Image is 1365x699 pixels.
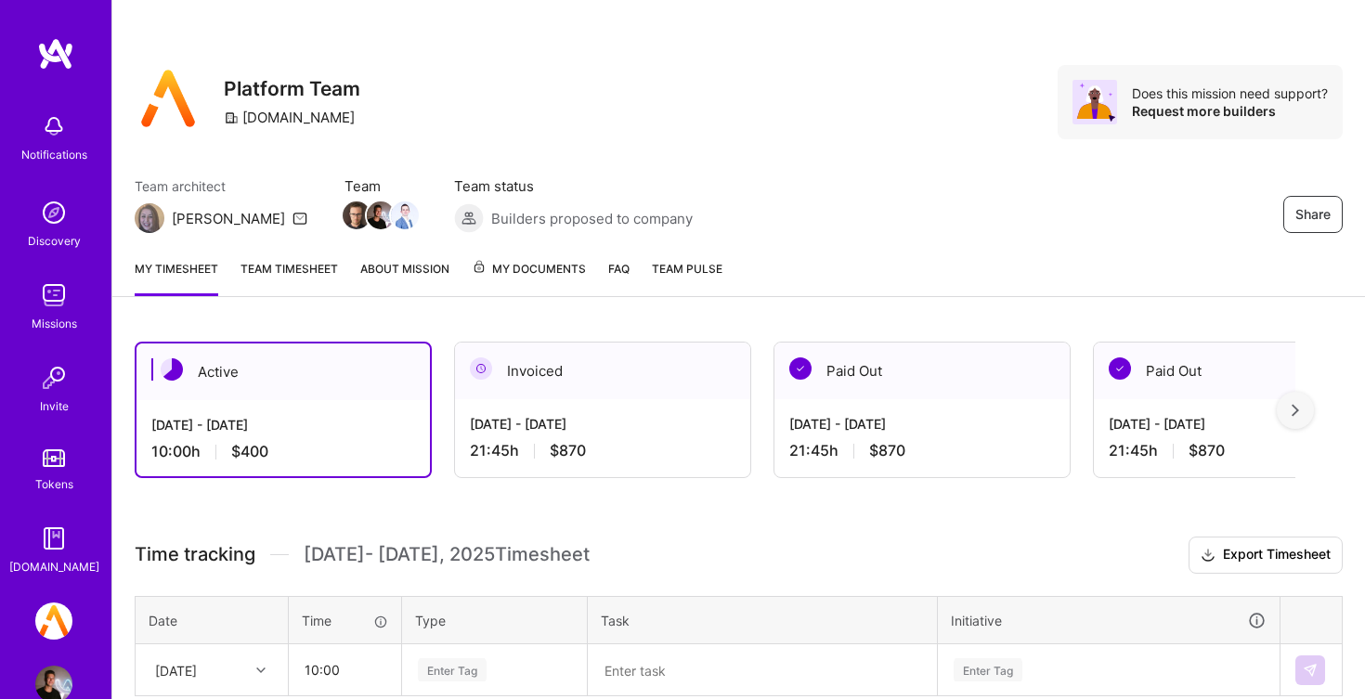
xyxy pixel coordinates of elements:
a: My Documents [472,259,586,296]
img: Builders proposed to company [454,203,484,233]
button: Export Timesheet [1189,537,1343,574]
img: Invoiced [470,357,492,380]
img: guide book [35,520,72,557]
img: teamwork [35,277,72,314]
div: Paid Out [774,343,1070,399]
a: Team Member Avatar [393,200,417,231]
div: [DOMAIN_NAME] [224,108,355,127]
div: [DOMAIN_NAME] [9,557,99,576]
img: Team Member Avatar [343,201,370,229]
a: Team Pulse [652,259,722,296]
i: icon Chevron [256,666,266,675]
span: Team status [454,176,693,196]
img: Company Logo [135,65,201,132]
div: Enter Tag [418,655,487,684]
th: Type [402,596,588,644]
i: icon CompanyGray [224,110,239,125]
img: Team Architect [135,203,164,233]
div: Invite [40,396,69,416]
div: 10:00 h [151,442,415,461]
div: Enter Tag [954,655,1022,684]
img: tokens [43,449,65,467]
input: HH:MM [290,645,400,694]
a: Team Member Avatar [369,200,393,231]
a: Team Member Avatar [344,200,369,231]
img: Paid Out [789,357,812,380]
th: Date [136,596,289,644]
i: icon Download [1201,546,1215,565]
img: A.Team: Platform Team [35,602,72,640]
a: Team timesheet [240,259,338,296]
img: Invite [35,359,72,396]
img: Submit [1303,663,1318,678]
span: Team architect [135,176,307,196]
span: Team [344,176,417,196]
div: Discovery [28,231,81,251]
div: [DATE] [155,660,197,680]
div: Active [136,343,430,400]
img: right [1292,404,1299,417]
span: [DATE] - [DATE] , 2025 Timesheet [304,543,590,566]
div: Initiative [951,610,1267,631]
img: discovery [35,194,72,231]
div: [DATE] - [DATE] [470,414,735,434]
div: Missions [32,314,77,333]
span: Time tracking [135,543,255,566]
a: About Mission [360,259,449,296]
span: $870 [1189,441,1225,460]
div: Time [302,611,388,630]
div: Notifications [21,145,87,164]
img: Team Member Avatar [391,201,419,229]
div: [PERSON_NAME] [172,209,285,228]
img: Active [161,358,183,381]
a: FAQ [608,259,630,296]
div: Invoiced [455,343,750,399]
img: logo [37,37,74,71]
div: 21:45 h [789,441,1055,460]
a: A.Team: Platform Team [31,602,77,640]
div: 21:45 h [470,441,735,460]
th: Task [588,596,938,644]
span: Builders proposed to company [491,209,693,228]
span: Team Pulse [652,262,722,276]
span: $400 [231,442,268,461]
div: Tokens [35,474,73,494]
span: My Documents [472,259,586,279]
button: Share [1283,196,1343,233]
span: $870 [550,441,586,460]
span: Share [1295,205,1331,224]
div: [DATE] - [DATE] [151,415,415,434]
div: Request more builders [1132,102,1328,120]
div: Does this mission need support? [1132,84,1328,102]
span: $870 [869,441,905,460]
img: Avatar [1072,80,1117,124]
h3: Platform Team [224,77,364,100]
div: [DATE] - [DATE] [789,414,1055,434]
i: icon Mail [292,211,307,226]
img: Team Member Avatar [367,201,395,229]
a: My timesheet [135,259,218,296]
img: Paid Out [1109,357,1131,380]
img: bell [35,108,72,145]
